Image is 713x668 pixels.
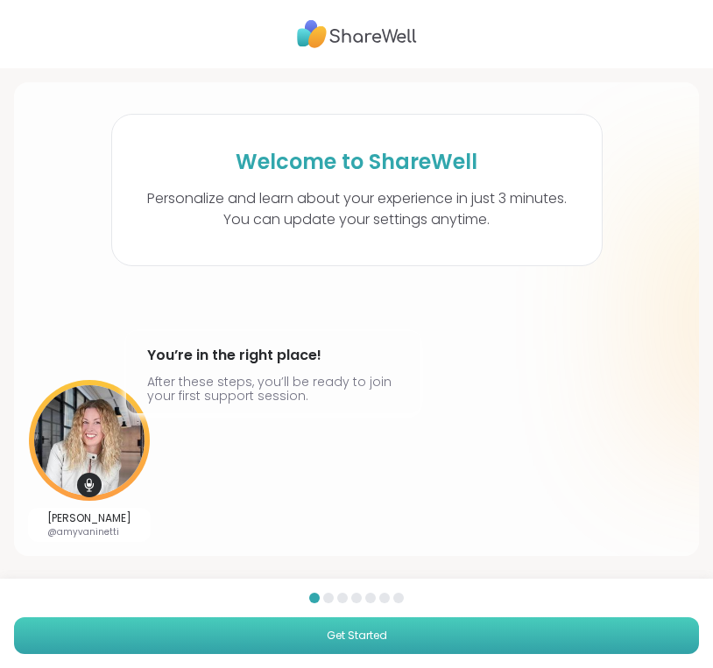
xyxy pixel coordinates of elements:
[147,188,567,230] p: Personalize and learn about your experience in just 3 minutes. You can update your settings anytime.
[47,511,131,525] p: [PERSON_NAME]
[14,617,699,654] button: Get Started
[147,375,399,403] p: After these steps, you’ll be ready to join your first support session.
[29,380,150,501] img: User image
[47,525,131,538] p: @amyvaninetti
[297,14,417,54] img: ShareWell Logo
[236,150,477,174] h1: Welcome to ShareWell
[77,473,102,497] img: mic icon
[147,341,399,369] h4: You’re in the right place!
[327,628,387,643] span: Get Started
